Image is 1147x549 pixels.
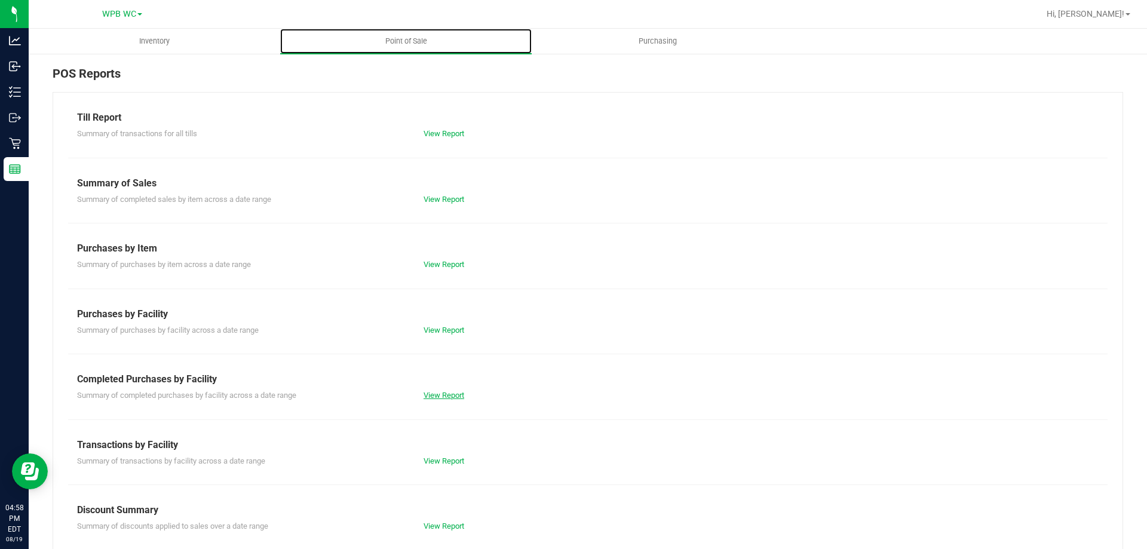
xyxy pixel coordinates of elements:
span: Purchasing [622,36,693,47]
inline-svg: Inbound [9,60,21,72]
div: Transactions by Facility [77,438,1099,452]
div: Till Report [77,111,1099,125]
span: WPB WC [102,9,136,19]
span: Inventory [123,36,186,47]
inline-svg: Analytics [9,35,21,47]
p: 04:58 PM EDT [5,502,23,535]
div: Purchases by Facility [77,307,1099,321]
a: View Report [424,195,464,204]
span: Summary of transactions for all tills [77,129,197,138]
a: Purchasing [532,29,783,54]
div: Summary of Sales [77,176,1099,191]
span: Summary of purchases by item across a date range [77,260,251,269]
span: Summary of discounts applied to sales over a date range [77,522,268,530]
a: View Report [424,522,464,530]
div: Purchases by Item [77,241,1099,256]
a: Point of Sale [280,29,532,54]
a: View Report [424,326,464,335]
inline-svg: Outbound [9,112,21,124]
iframe: Resource center [12,453,48,489]
div: POS Reports [53,65,1123,92]
a: View Report [424,129,464,138]
a: Inventory [29,29,280,54]
div: Completed Purchases by Facility [77,372,1099,387]
a: View Report [424,456,464,465]
span: Summary of completed purchases by facility across a date range [77,391,296,400]
span: Summary of transactions by facility across a date range [77,456,265,465]
span: Summary of completed sales by item across a date range [77,195,271,204]
p: 08/19 [5,535,23,544]
div: Discount Summary [77,503,1099,517]
span: Hi, [PERSON_NAME]! [1047,9,1124,19]
span: Summary of purchases by facility across a date range [77,326,259,335]
inline-svg: Reports [9,163,21,175]
a: View Report [424,260,464,269]
span: Point of Sale [369,36,443,47]
inline-svg: Inventory [9,86,21,98]
a: View Report [424,391,464,400]
inline-svg: Retail [9,137,21,149]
